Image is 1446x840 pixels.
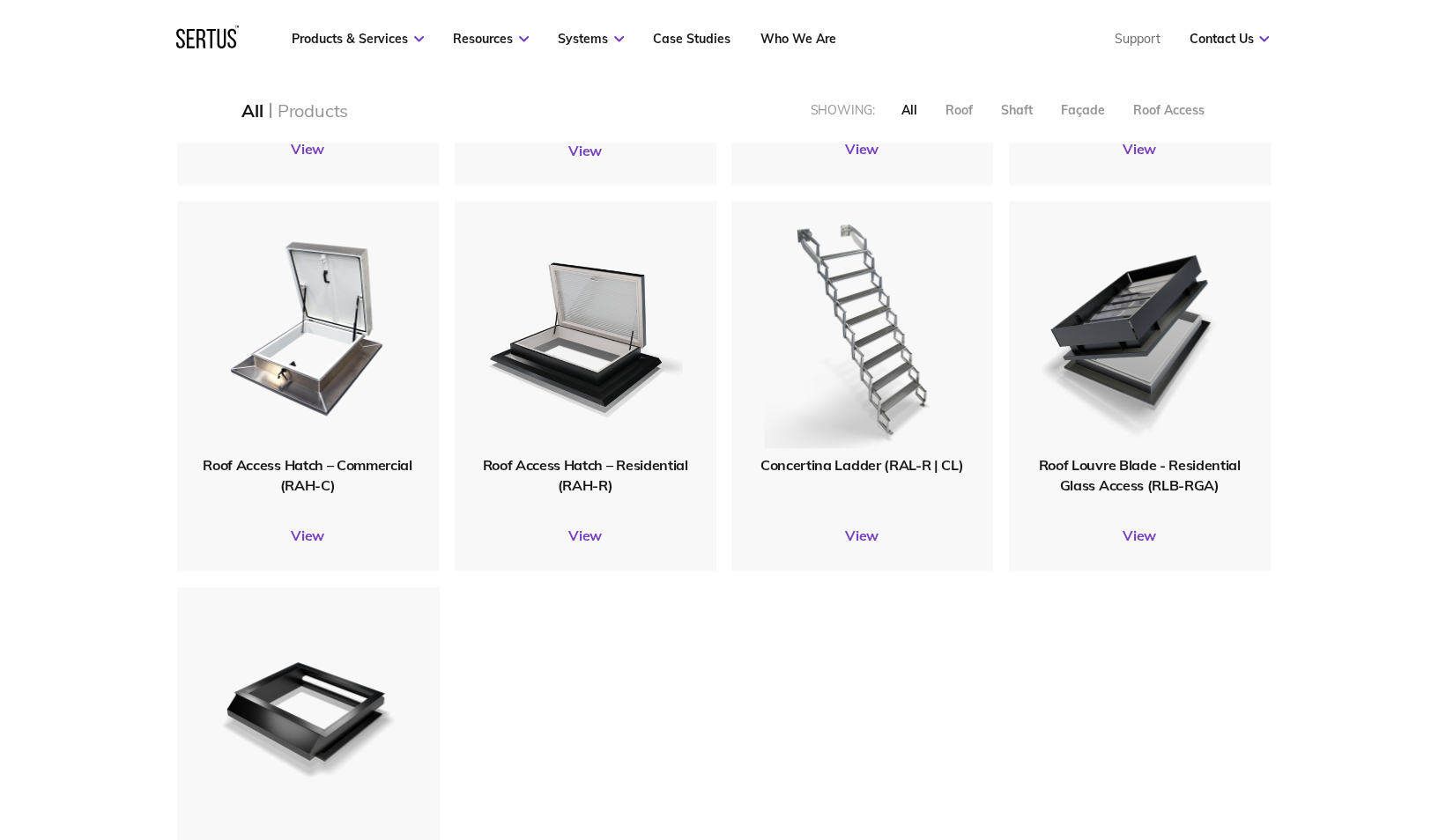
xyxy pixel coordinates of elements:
[1038,455,1240,492] span: Roof Louvre Blade - Residential Glass Access (RLB-RGA)
[177,526,439,543] a: View
[731,526,993,543] a: View
[1009,526,1271,543] a: View
[945,102,972,118] div: Roof
[278,99,348,122] div: Products
[810,102,874,118] div: Showing:
[1129,636,1446,840] iframe: Chat Widget
[455,526,716,543] a: View
[203,455,412,492] span: Roof Access Hatch – Commercial (RAH-C)
[653,31,730,47] a: Case Studies
[760,455,963,473] span: Concertina Ladder (RAL-R | CL)
[731,140,993,158] a: View
[1189,31,1269,47] a: Contact Us
[241,99,263,122] div: All
[292,31,424,47] a: Products & Services
[1132,102,1204,118] div: Roof Access
[558,31,624,47] a: Systems
[901,102,916,118] div: All
[1114,31,1160,47] a: Support
[1060,102,1104,118] div: Façade
[1009,140,1271,158] a: View
[453,31,529,47] a: Resources
[760,31,835,47] a: Who We Are
[455,142,716,159] a: View
[1000,102,1032,118] div: Shaft
[482,455,687,492] span: Roof Access Hatch – Residential (RAH-R)
[177,140,439,158] a: View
